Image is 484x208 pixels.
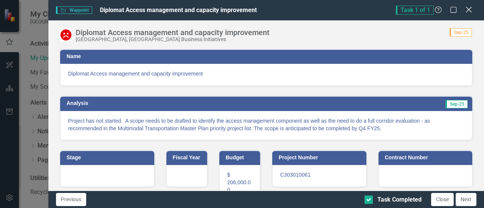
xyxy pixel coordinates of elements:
button: Close [431,193,454,206]
div: [GEOGRAPHIC_DATA], [GEOGRAPHIC_DATA] Business Initiatives [76,37,270,42]
button: Next [456,193,476,206]
h3: Project Number [279,155,363,160]
h3: Contract Number [385,155,469,160]
h3: Name [67,54,468,59]
span: Sep-25 [445,100,468,108]
span: Sep-25 [450,28,472,37]
span: Waypoint [56,6,92,14]
h3: Stage [67,155,150,160]
span: C303010061 [280,172,310,178]
span: $ 206,000.00 [227,172,251,193]
h3: Analysis [67,100,262,106]
div: Task Completed [377,196,422,204]
h3: Budget [226,155,256,160]
span: Task 1 of 1 [396,6,434,15]
img: Not Started [60,29,72,41]
div: Diplomat Access management and capacity improvement [76,28,270,37]
h3: Fiscal Year [173,155,203,160]
span: Diplomat Access management and capacity improvement [68,70,464,77]
span: Diplomat Access management and capacity improvement [100,6,257,14]
p: Project has not started. A scope needs to be drafted to identify the access management component ... [68,117,464,132]
button: Previous [56,193,86,206]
